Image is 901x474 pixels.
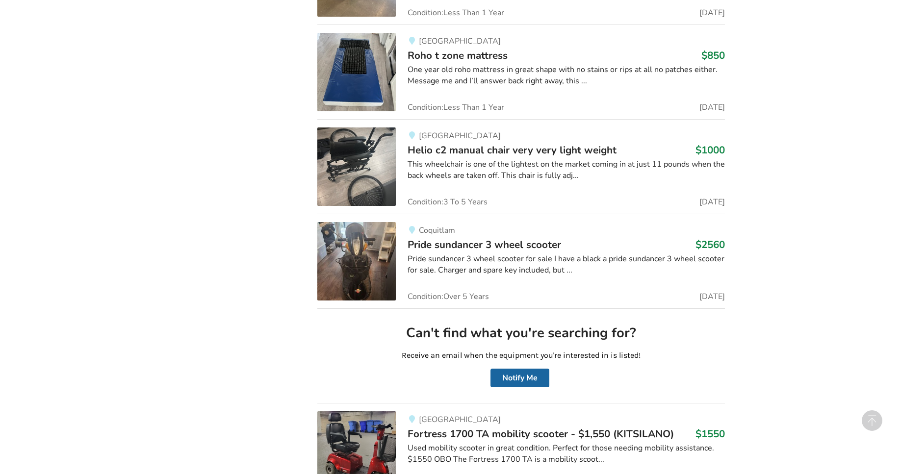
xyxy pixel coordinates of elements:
[699,103,725,111] span: [DATE]
[317,119,725,214] a: mobility-helio c2 manual chair very very light weight [GEOGRAPHIC_DATA]Helio c2 manual chair very...
[699,293,725,300] span: [DATE]
[699,9,725,17] span: [DATE]
[408,198,488,206] span: Condition: 3 To 5 Years
[419,414,501,425] span: [GEOGRAPHIC_DATA]
[317,222,396,300] img: mobility- pride sundancer 3 wheel scooter
[699,198,725,206] span: [DATE]
[408,49,508,62] span: Roho t zone mattress
[408,159,725,181] div: This wheelchair is one of the lightest on the market coming in at just 11 pounds when the back wh...
[695,427,725,440] h3: $1550
[490,369,549,387] button: Notify Me
[317,33,396,111] img: bedroom equipment-roho t zone mattress
[325,324,717,342] h2: Can't find what you're searching for?
[408,143,617,157] span: Helio c2 manual chair very very light weight
[695,238,725,251] h3: $2560
[317,214,725,308] a: mobility- pride sundancer 3 wheel scooterCoquitlamPride sundancer 3 wheel scooter$2560Pride sunda...
[419,36,501,47] span: [GEOGRAPHIC_DATA]
[408,253,725,276] div: Pride sundancer 3 wheel scooter for sale I have a black a pride sundancer 3 wheel scooter for sal...
[317,127,396,206] img: mobility-helio c2 manual chair very very light weight
[419,225,455,236] span: Coquitlam
[325,350,717,361] p: Receive an email when the equipment you're interested in is listed!
[701,49,725,62] h3: $850
[695,144,725,156] h3: $1000
[408,9,504,17] span: Condition: Less Than 1 Year
[408,293,489,300] span: Condition: Over 5 Years
[408,427,674,441] span: Fortress 1700 TA mobility scooter - $1,550 (KITSILANO)
[317,25,725,119] a: bedroom equipment-roho t zone mattress [GEOGRAPHIC_DATA]Roho t zone mattress$850One year old roho...
[408,64,725,87] div: One year old roho mattress in great shape with no stains or rips at all no patches either. Messag...
[408,238,561,251] span: Pride sundancer 3 wheel scooter
[408,103,504,111] span: Condition: Less Than 1 Year
[419,130,501,141] span: [GEOGRAPHIC_DATA]
[408,443,725,465] div: Used mobility scooter in great condition. Perfect for those needing mobility assistance. $1550 OB...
